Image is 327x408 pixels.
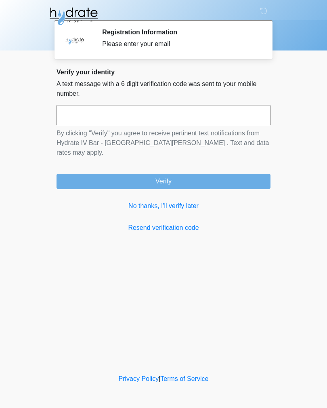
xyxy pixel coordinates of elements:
[160,375,208,382] a: Terms of Service
[57,174,270,189] button: Verify
[159,375,160,382] a: |
[57,79,270,99] p: A text message with a 6 digit verification code was sent to your mobile number.
[102,39,258,49] div: Please enter your email
[119,375,159,382] a: Privacy Policy
[57,201,270,211] a: No thanks, I'll verify later
[63,28,87,53] img: Agent Avatar
[48,6,99,26] img: Hydrate IV Bar - Fort Collins Logo
[57,68,270,76] h2: Verify your identity
[57,223,270,233] a: Resend verification code
[57,128,270,158] p: By clicking "Verify" you agree to receive pertinent text notifications from Hydrate IV Bar - [GEO...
